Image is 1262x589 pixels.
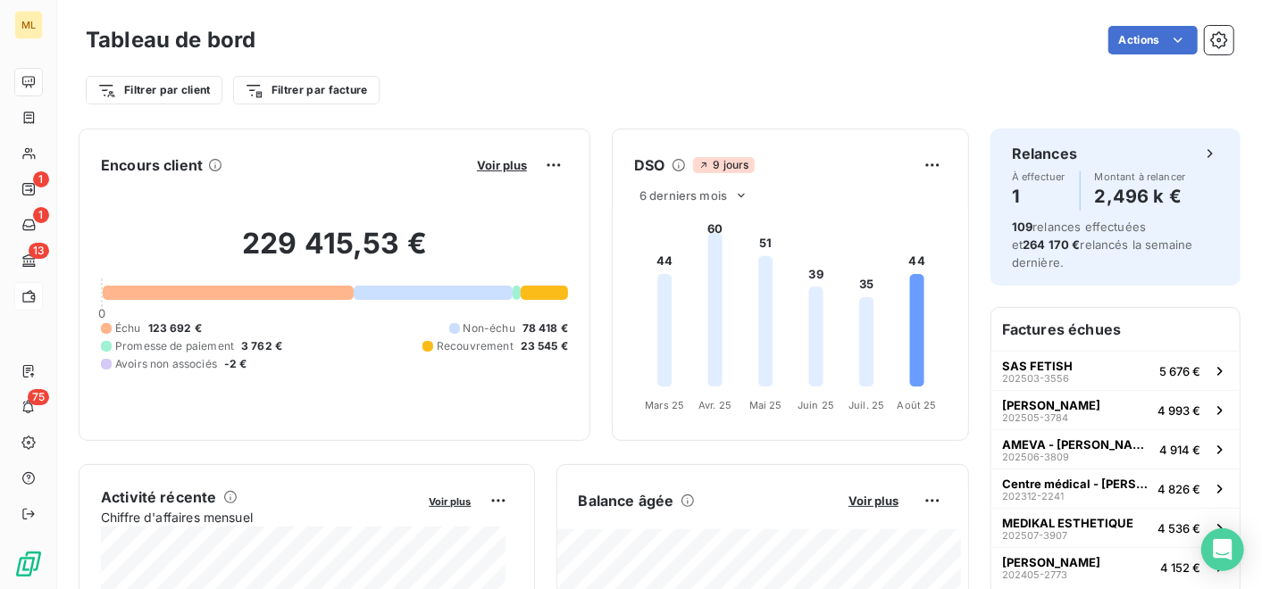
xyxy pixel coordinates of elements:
[1012,182,1066,211] h4: 1
[1159,443,1200,457] span: 4 914 €
[1159,364,1200,378] span: 5 676 €
[848,494,898,508] span: Voir plus
[101,508,417,527] span: Chiffre d'affaires mensuel
[14,211,42,239] a: 1
[14,11,43,39] div: ML
[991,429,1240,469] button: AMEVA - [PERSON_NAME]202506-38094 914 €
[86,24,255,56] h3: Tableau de bord
[1158,521,1200,535] span: 4 536 €
[98,306,105,320] span: 0
[991,308,1240,351] h6: Factures échues
[898,399,937,411] tspan: Août 25
[1012,220,1032,234] span: 109
[1002,530,1067,541] span: 202507-3907
[101,226,568,279] h2: 229 415,53 €
[430,495,472,508] span: Voir plus
[1095,171,1186,182] span: Montant à relancer
[1002,412,1068,423] span: 202505-3784
[698,399,731,411] tspan: Avr. 25
[1002,491,1064,502] span: 202312-2241
[477,158,527,172] span: Voir plus
[28,389,49,405] span: 75
[1002,437,1152,452] span: AMEVA - [PERSON_NAME]
[14,550,43,578] img: Logo LeanPay
[115,320,141,336] span: Échu
[991,508,1240,547] button: MEDIKAL ESTHETIQUE202507-39074 536 €
[148,320,202,336] span: 123 692 €
[233,76,380,104] button: Filtrer par facture
[1160,560,1200,575] span: 4 152 €
[1002,555,1100,569] span: [PERSON_NAME]
[1158,403,1200,418] span: 4 993 €
[991,469,1240,508] button: Centre médical - [PERSON_NAME]202312-22414 826 €
[101,486,216,508] h6: Activité récente
[693,157,754,173] span: 9 jours
[843,493,904,509] button: Voir plus
[115,338,234,354] span: Promesse de paiement
[14,246,42,275] a: 13
[639,188,727,203] span: 6 derniers mois
[1002,398,1100,412] span: [PERSON_NAME]
[424,493,477,509] button: Voir plus
[464,320,515,336] span: Non-échu
[33,171,49,187] span: 1
[1108,26,1198,54] button: Actions
[1012,143,1077,164] h6: Relances
[1002,359,1073,373] span: SAS FETISH
[1002,373,1069,384] span: 202503-3556
[848,399,884,411] tspan: Juil. 25
[1002,569,1067,580] span: 202405-2773
[1201,528,1244,571] div: Open Intercom Messenger
[115,356,217,372] span: Avoirs non associés
[991,390,1240,429] button: [PERSON_NAME]202505-37844 993 €
[749,399,782,411] tspan: Mai 25
[472,157,532,173] button: Voir plus
[634,154,664,176] h6: DSO
[33,207,49,223] span: 1
[521,338,568,354] span: 23 545 €
[29,243,49,259] span: 13
[101,154,203,176] h6: Encours client
[991,351,1240,390] button: SAS FETISH202503-35565 676 €
[1023,237,1080,252] span: 264 170 €
[1002,516,1133,530] span: MEDIKAL ESTHETIQUE
[1158,482,1200,496] span: 4 826 €
[991,547,1240,586] button: [PERSON_NAME]202405-27734 152 €
[798,399,834,411] tspan: Juin 25
[1095,182,1186,211] h4: 2,496 k €
[437,338,514,354] span: Recouvrement
[579,490,674,511] h6: Balance âgée
[645,399,684,411] tspan: Mars 25
[14,175,42,203] a: 1
[522,320,568,336] span: 78 418 €
[1002,477,1150,491] span: Centre médical - [PERSON_NAME]
[224,356,247,372] span: -2 €
[1002,452,1069,462] span: 202506-3809
[86,76,222,104] button: Filtrer par client
[1012,171,1066,182] span: À effectuer
[241,338,282,354] span: 3 762 €
[1012,220,1193,270] span: relances effectuées et relancés la semaine dernière.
